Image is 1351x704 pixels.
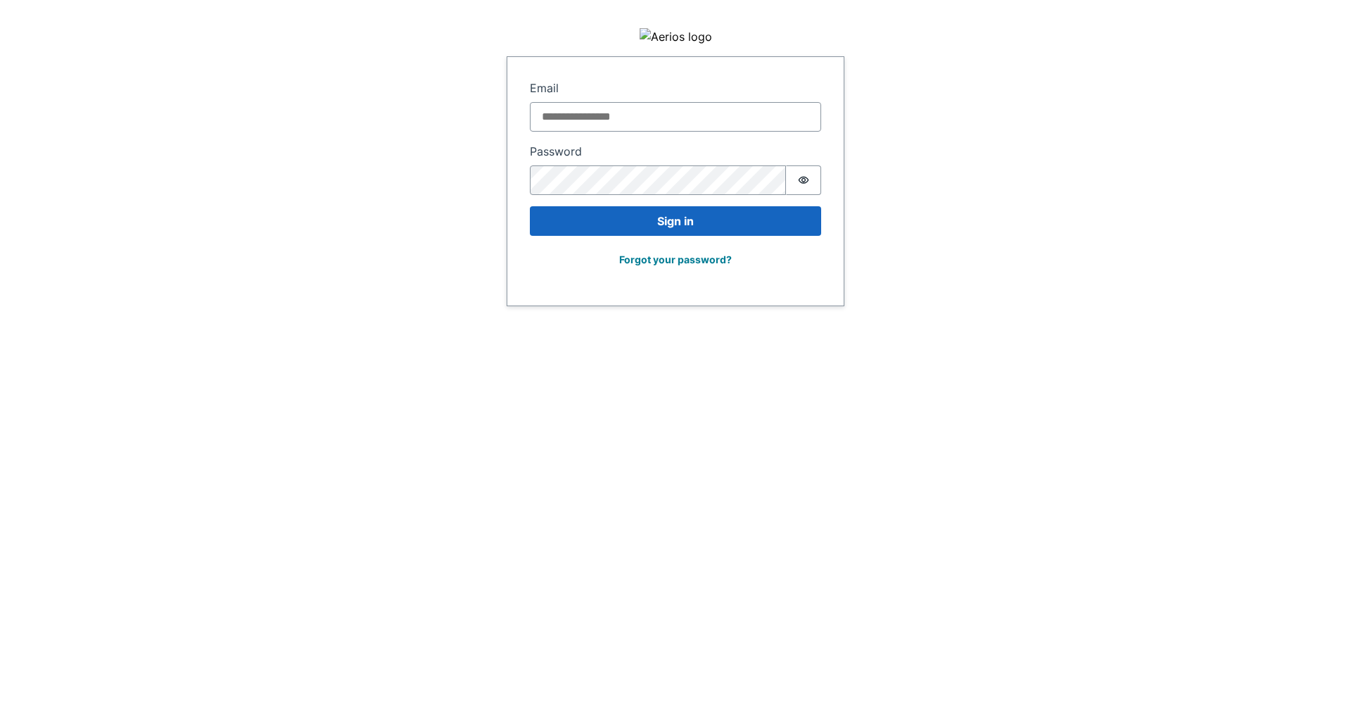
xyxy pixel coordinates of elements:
[530,80,821,96] label: Email
[530,143,821,160] label: Password
[610,247,741,272] button: Forgot your password?
[640,28,712,45] img: Aerios logo
[530,206,821,236] button: Sign in
[786,165,821,195] button: Show password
